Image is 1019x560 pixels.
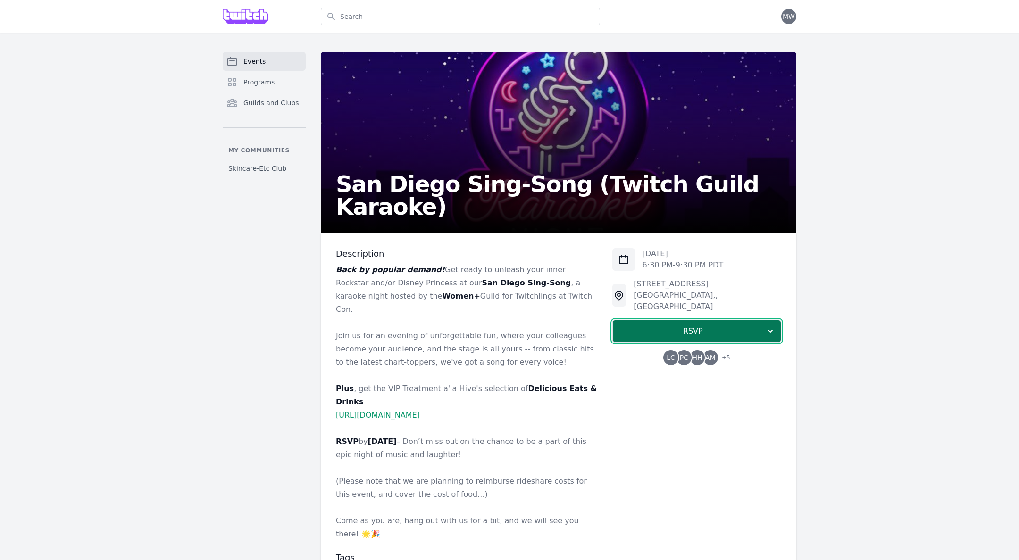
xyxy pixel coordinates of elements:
span: RSVP [620,326,766,337]
em: Back by popular demand! [336,265,445,274]
input: Search [321,8,600,25]
span: [STREET_ADDRESS][GEOGRAPHIC_DATA], , [GEOGRAPHIC_DATA] [634,279,718,311]
h3: Description [336,248,597,259]
p: [DATE] [643,248,724,259]
p: 6:30 PM - 9:30 PM PDT [643,259,724,271]
p: Join us for an evening of unforgettable fun, where your colleagues become your audience, and the ... [336,329,597,369]
nav: Sidebar [223,52,306,177]
a: Programs [223,73,306,92]
span: PC [680,354,688,361]
button: MW [781,9,796,24]
p: , get the VIP Treatment a'la Hive's selection of [336,382,597,409]
strong: [DATE] [368,437,397,446]
span: Programs [243,77,275,87]
button: RSVP [612,320,781,343]
strong: Plus [336,384,354,393]
p: (Please note that we are planning to reimburse rideshare costs for this event, and cover the cost... [336,475,597,501]
h2: San Diego Sing-Song (Twitch Guild Karaoke) [336,173,781,218]
img: Grove [223,9,268,24]
span: Events [243,57,266,66]
a: Events [223,52,306,71]
span: Skincare-Etc Club [228,164,286,173]
a: Guilds and Clubs [223,93,306,112]
p: My communities [223,147,306,154]
p: Come as you are, hang out with us for a bit, and we will see you there! 🌟🎉 [336,514,597,541]
p: by – Don’t miss out on the chance to be a part of this epic night of music and laughter! [336,435,597,461]
span: MW [783,13,795,20]
a: Skincare-Etc Club [223,160,306,177]
strong: RSVP [336,437,359,446]
span: LC [667,354,675,361]
span: + 5 [716,352,730,365]
p: Get ready to unleash your inner Rockstar and/or Disney Princess at our , a karaoke night hosted b... [336,263,597,316]
strong: Women+ [442,292,480,301]
a: [URL][DOMAIN_NAME] [336,410,420,419]
span: AM [705,354,716,361]
strong: San Diego Sing-Song [482,278,571,287]
span: Guilds and Clubs [243,98,299,108]
span: HH [692,354,702,361]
